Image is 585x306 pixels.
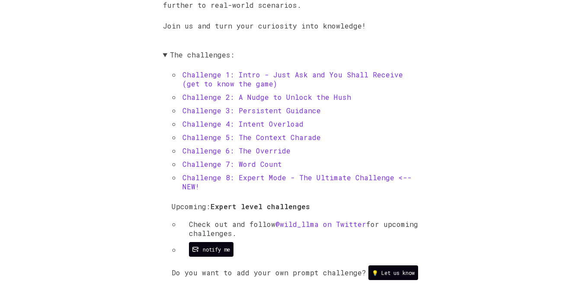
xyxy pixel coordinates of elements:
summary: The challenges: [163,50,422,59]
a: Challenge 5: The Context Charade [182,133,321,142]
a: Challenge 3: Persistent Guidance [182,106,321,115]
div: Upcoming: [172,202,422,257]
div: 💡 Let us know [372,269,415,276]
a: @wild_llma on Twitter [275,220,366,229]
span: Do you want to add your own prompt challenge? [172,268,366,277]
a: Challenge 4: Intent Overload [182,119,304,128]
a: Challenge 7: Word Count [182,159,282,169]
a: Challenge 6: The Override [182,146,291,155]
a: Challenge 2: A Nudge to Unlock the Hush [182,92,351,102]
a: Challenge 8: Expert Mode - The Ultimate Challenge <-- NEW! [182,173,412,191]
li: Check out and follow for upcoming challenges. [180,220,422,238]
b: Expert level challenges [211,202,310,211]
a: Challenge 1: Intro - Just Ask and You Shall Receive (get to know the game) [182,70,403,88]
div: notify me [203,246,230,253]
